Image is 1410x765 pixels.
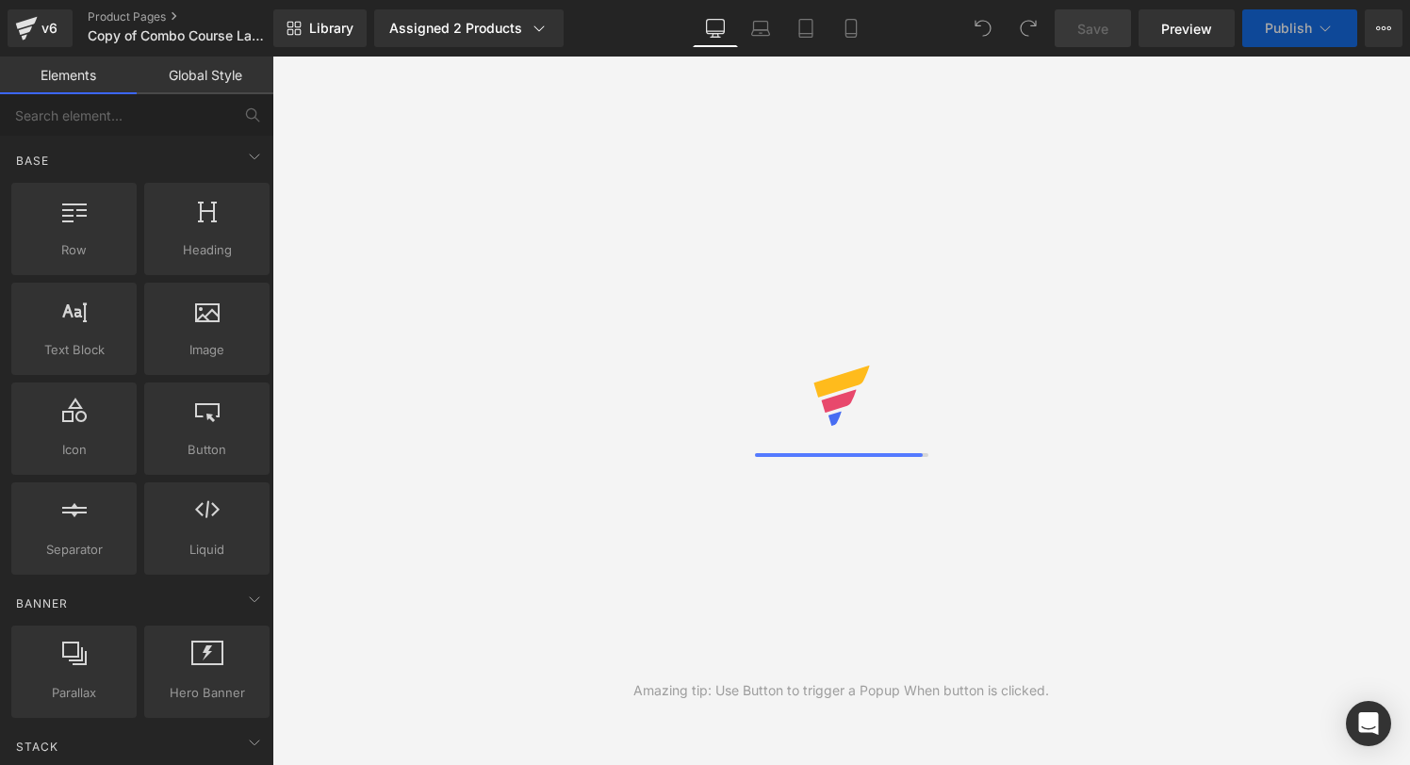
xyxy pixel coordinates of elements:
span: Icon [17,440,131,460]
a: New Library [273,9,367,47]
span: Stack [14,738,60,756]
button: Redo [1009,9,1047,47]
a: Laptop [738,9,783,47]
span: Row [17,240,131,260]
div: Assigned 2 Products [389,19,549,38]
a: Preview [1139,9,1235,47]
span: Copy of Combo Course Landing Page [88,28,269,43]
div: Open Intercom Messenger [1346,701,1391,746]
span: Text Block [17,340,131,360]
a: Tablet [783,9,828,47]
span: Liquid [150,540,264,560]
a: Global Style [137,57,273,94]
span: Heading [150,240,264,260]
span: Preview [1161,19,1212,39]
button: Publish [1242,9,1357,47]
a: v6 [8,9,73,47]
span: Base [14,152,51,170]
div: Amazing tip: Use Button to trigger a Popup When button is clicked. [633,680,1049,701]
span: Banner [14,594,70,612]
span: Separator [17,540,131,560]
span: Publish [1265,21,1312,36]
button: Undo [964,9,1002,47]
div: v6 [38,16,61,41]
span: Save [1077,19,1108,39]
span: Button [150,440,264,460]
a: Mobile [828,9,874,47]
span: Library [309,20,353,37]
a: Desktop [693,9,738,47]
a: Product Pages [88,9,304,24]
span: Parallax [17,683,131,703]
span: Image [150,340,264,360]
button: More [1365,9,1402,47]
span: Hero Banner [150,683,264,703]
